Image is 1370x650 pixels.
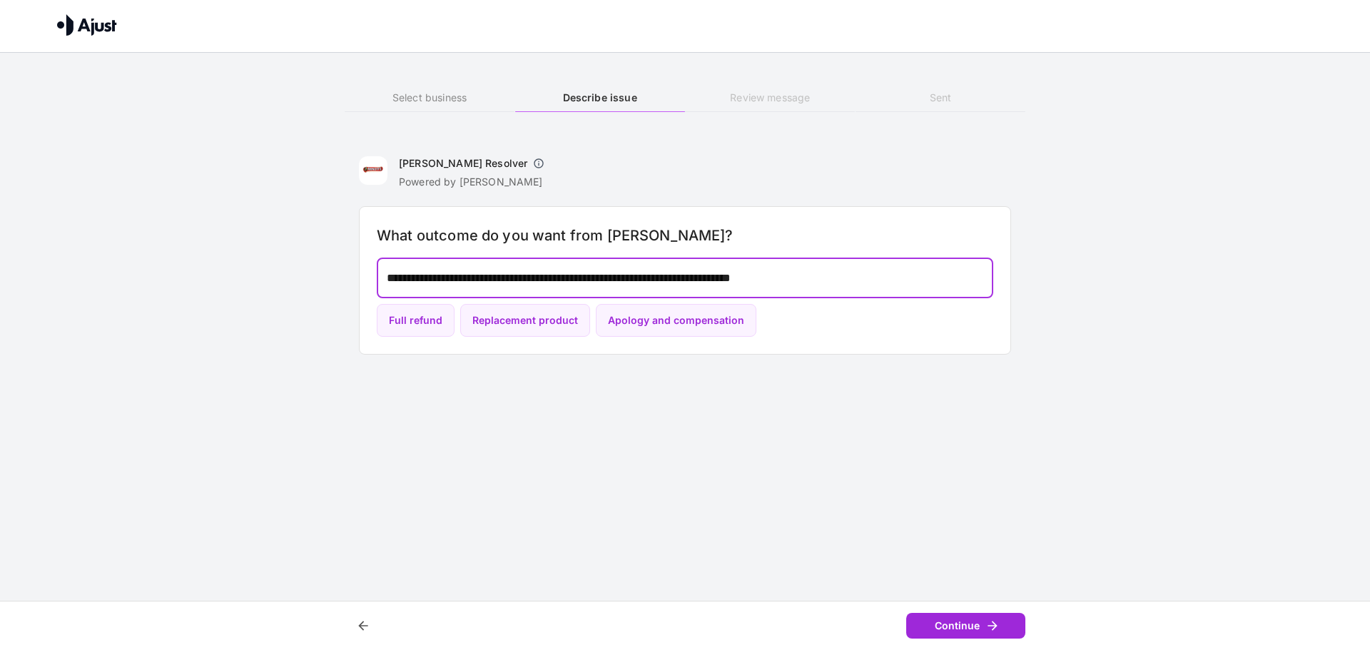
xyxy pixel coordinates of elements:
[856,90,1025,106] h6: Sent
[685,90,855,106] h6: Review message
[460,304,590,337] button: Replacement product
[906,613,1025,639] button: Continue
[399,156,527,171] h6: [PERSON_NAME] Resolver
[515,90,685,106] h6: Describe issue
[596,304,756,337] button: Apology and compensation
[359,156,387,185] img: Arnott's
[399,175,550,189] p: Powered by [PERSON_NAME]
[377,304,455,337] button: Full refund
[57,14,117,36] img: Ajust
[377,224,993,247] h6: What outcome do you want from [PERSON_NAME]?
[345,90,514,106] h6: Select business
